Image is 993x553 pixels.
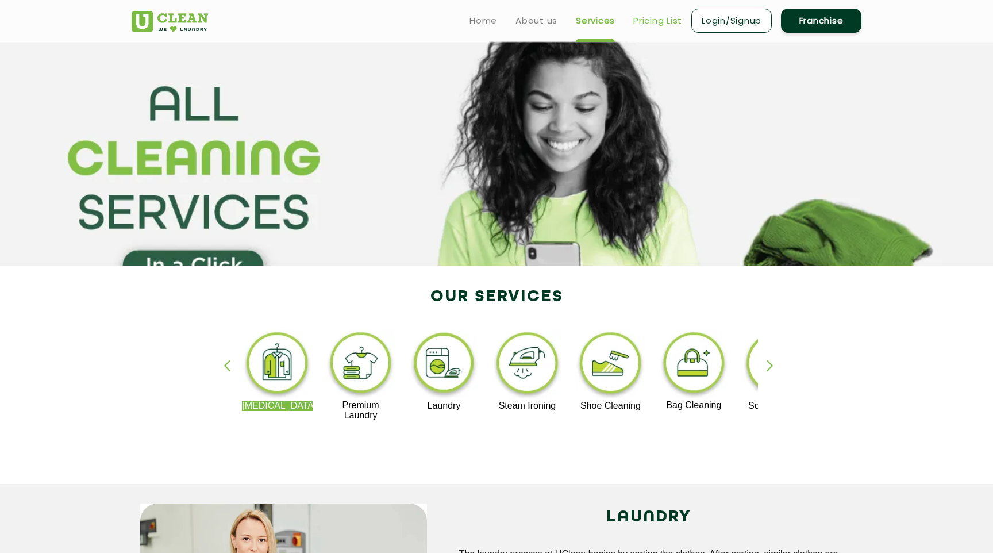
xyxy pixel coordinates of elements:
[742,401,813,411] p: Sofa Cleaning
[409,401,479,411] p: Laundry
[691,9,772,33] a: Login/Signup
[575,401,646,411] p: Shoe Cleaning
[492,401,563,411] p: Steam Ironing
[781,9,861,33] a: Franchise
[659,400,729,410] p: Bag Cleaning
[659,329,729,400] img: bag_cleaning_11zon.webp
[633,14,682,28] a: Pricing List
[515,14,557,28] a: About us
[325,400,396,421] p: Premium Laundry
[242,329,313,401] img: dry_cleaning_11zon.webp
[444,504,853,531] h2: LAUNDRY
[242,401,313,411] p: [MEDICAL_DATA]
[492,329,563,401] img: steam_ironing_11zon.webp
[409,329,479,401] img: laundry_cleaning_11zon.webp
[575,329,646,401] img: shoe_cleaning_11zon.webp
[469,14,497,28] a: Home
[132,11,208,32] img: UClean Laundry and Dry Cleaning
[742,329,813,401] img: sofa_cleaning_11zon.webp
[576,14,615,28] a: Services
[325,329,396,400] img: premium_laundry_cleaning_11zon.webp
